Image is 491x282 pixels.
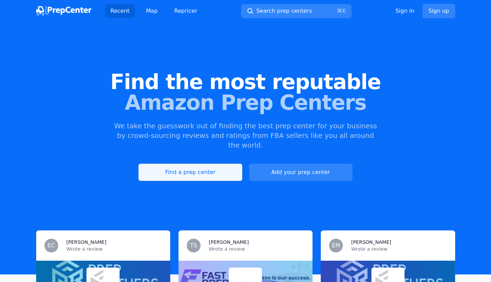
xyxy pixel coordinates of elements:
a: Map [141,4,163,18]
a: Add your prep center [249,164,352,181]
h3: [PERSON_NAME] [351,239,391,246]
a: Repricer [169,4,203,18]
span: TS [190,243,197,248]
a: Recent [105,4,135,18]
a: Sign in [396,7,415,15]
span: Amazon Prep Centers [11,92,480,113]
h3: [PERSON_NAME] [209,239,249,246]
span: EM [332,243,340,248]
kbd: ⌘ [337,8,342,14]
a: Find a prep center [139,164,242,181]
button: Search prep centers⌘K [241,4,351,18]
p: Wrote a review [67,246,162,252]
p: Wrote a review [209,246,304,252]
kbd: K [342,8,346,14]
h3: [PERSON_NAME] [67,239,106,246]
a: Sign up [422,4,455,18]
span: Search prep centers [256,7,312,15]
span: Find the most reputable [11,72,480,92]
img: PrepCenter [36,6,91,16]
p: Wrote a review [351,246,447,252]
p: We take the guesswork out of finding the best prep center for your business by crowd-sourcing rev... [113,121,378,150]
span: EC [48,243,55,248]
